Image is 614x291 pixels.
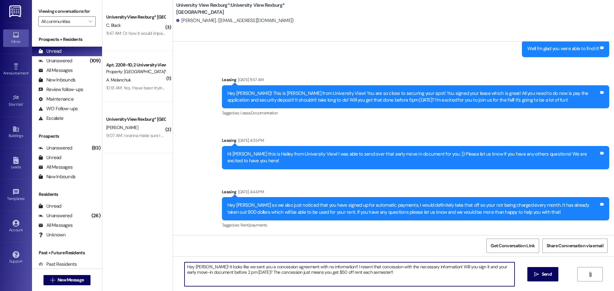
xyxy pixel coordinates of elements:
[38,115,63,122] div: Escalate
[222,137,609,146] div: Leasing
[38,145,72,151] div: Unanswered
[90,211,102,221] div: (26)
[32,249,102,256] div: Past + Future Residents
[3,187,29,204] a: Templates •
[527,267,558,281] button: Send
[38,77,75,83] div: New Inbounds
[236,137,264,144] div: [DATE] 4:35 PM
[227,202,599,216] div: Hey [PERSON_NAME] so we also just noticed that you have signed up for automatic payments, I would...
[176,2,304,16] b: University View Rexburg*: University View Rexburg* [GEOGRAPHIC_DATA]
[106,116,165,123] div: University View Rexburg* [GEOGRAPHIC_DATA]
[106,85,259,91] div: 10:13 AM: Yes, I have been trying to extend my lease to include the winter semester.
[38,261,77,268] div: Past Residents
[222,76,609,85] div: Leasing
[9,5,22,17] img: ResiDesk Logo
[38,96,74,103] div: Maintenance
[88,56,102,66] div: (109)
[491,242,535,249] span: Get Conversation Link
[38,203,61,210] div: Unread
[185,262,515,286] textarea: Hey [PERSON_NAME]! It looks like we sent you a concession agreement with no information!! I resen...
[227,90,599,104] div: Hey [PERSON_NAME]! This is [PERSON_NAME] from University View! You are so close to securing your ...
[38,57,72,64] div: Unanswered
[547,242,603,249] span: Share Conversation via email
[236,188,264,195] div: [DATE] 4:44 PM
[106,30,207,36] div: 11:47 AM: Or how it would impact my existing contract?
[38,222,73,229] div: All Messages
[106,68,165,75] div: Property: [GEOGRAPHIC_DATA]*
[3,92,29,110] a: Site Visit •
[3,218,29,235] a: Account
[106,133,207,138] div: 9:07 AM: I wanna make sure I secure parking for winter
[28,70,29,74] span: •
[38,67,73,74] div: All Messages
[58,277,84,283] span: New Message
[38,232,66,238] div: Unknown
[240,110,251,116] span: Lease ,
[38,86,83,93] div: Review follow-ups
[38,212,72,219] div: Unanswered
[38,48,61,55] div: Unread
[106,77,131,83] span: A. Melanchuk
[25,195,26,200] span: •
[23,101,24,106] span: •
[527,45,599,52] div: Well I'm glad you were able to find it!
[32,133,102,140] div: Prospects
[41,16,85,27] input: All communities
[534,272,539,277] i: 
[38,6,96,16] label: Viewing conversations for
[106,14,165,20] div: University View Rexburg* [GEOGRAPHIC_DATA]
[38,154,61,161] div: Unread
[222,220,609,230] div: Tagged as:
[3,29,29,47] a: Inbox
[38,173,75,180] div: New Inbounds
[106,22,121,28] span: C. Black
[486,239,539,253] button: Get Conversation Link
[106,62,165,68] div: Apt. 2208~1D, 2 University View Rexburg
[251,110,278,116] span: Documentation
[542,239,608,253] button: Share Conversation via email
[38,164,73,171] div: All Messages
[90,143,102,153] div: (83)
[176,17,294,24] div: [PERSON_NAME]. ([EMAIL_ADDRESS][DOMAIN_NAME])
[588,272,593,277] i: 
[236,76,264,83] div: [DATE] 11:57 AM
[222,108,609,118] div: Tagged as:
[89,19,92,24] i: 
[3,249,29,266] a: Support
[32,191,102,198] div: Residents
[50,278,55,283] i: 
[240,222,267,228] span: Rent/payments
[106,125,138,130] span: [PERSON_NAME]
[3,155,29,172] a: Leads
[3,124,29,141] a: Buildings
[222,188,609,197] div: Leasing
[542,271,552,278] span: Send
[38,105,78,112] div: WO Follow-ups
[43,275,91,285] button: New Message
[227,151,599,165] div: Hi [PERSON_NAME] this is Hailey from University View! I was able to send over that early move in ...
[32,36,102,43] div: Prospects + Residents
